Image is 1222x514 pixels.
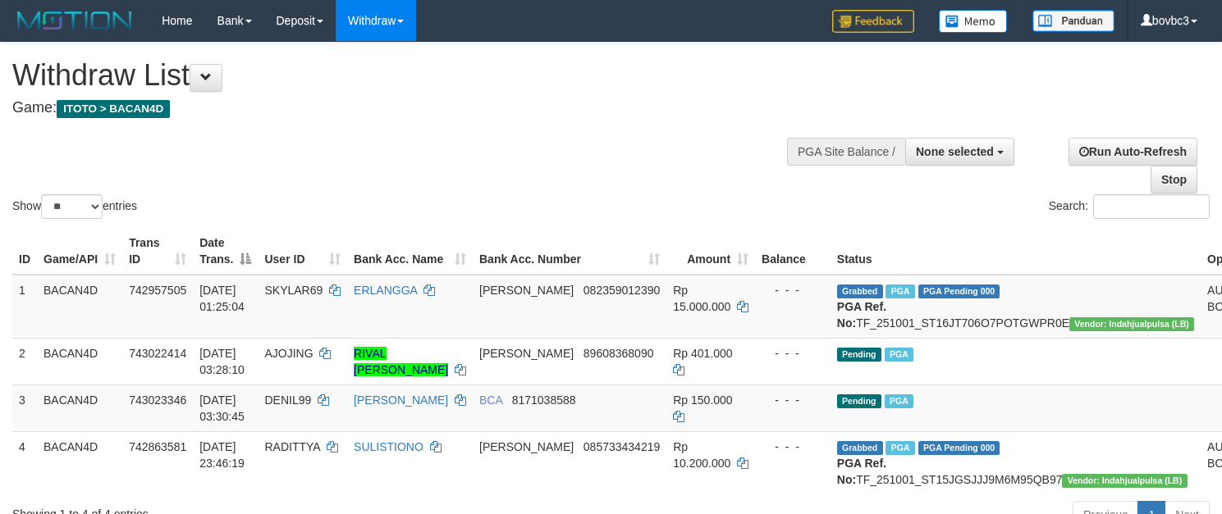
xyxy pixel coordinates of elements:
[12,338,37,384] td: 2
[762,282,824,298] div: - - -
[762,439,824,455] div: - - -
[831,275,1201,339] td: TF_251001_ST16JT706O7POTGWPR0E
[831,431,1201,494] td: TF_251001_ST15JGSJJJ9M6M95QB97
[885,348,913,362] span: Marked by bovbc4
[193,228,258,275] th: Date Trans.: activate to sort column descending
[12,384,37,431] td: 3
[673,284,730,313] span: Rp 15.000.000
[918,441,1000,455] span: PGA Pending
[354,284,417,297] a: ERLANGGA
[37,384,122,431] td: BACAN4D
[1093,194,1210,219] input: Search:
[37,228,122,275] th: Game/API: activate to sort column ascending
[1062,474,1187,488] span: Vendor URL: https://dashboard.q2checkout.com/secure
[41,194,103,219] select: Showentries
[905,138,1014,166] button: None selected
[37,431,122,494] td: BACAN4D
[473,228,666,275] th: Bank Acc. Number: activate to sort column ascending
[129,347,186,360] span: 743022414
[199,440,245,470] span: [DATE] 23:46:19
[1069,138,1197,166] a: Run Auto-Refresh
[479,347,574,360] span: [PERSON_NAME]
[673,440,730,470] span: Rp 10.200.000
[347,228,473,275] th: Bank Acc. Name: activate to sort column ascending
[12,431,37,494] td: 4
[673,393,732,407] span: Rp 150.000
[886,441,914,455] span: Marked by bovbc4
[12,59,799,92] h1: Withdraw List
[584,284,660,297] span: Copy 082359012390 to clipboard
[199,347,245,376] span: [DATE] 03:28:10
[12,8,137,33] img: MOTION_logo.png
[837,284,883,298] span: Grabbed
[122,228,193,275] th: Trans ID: activate to sort column ascending
[885,394,913,408] span: Marked by bovbc4
[886,284,914,298] span: Marked by bovbc4
[57,100,170,118] span: ITOTO > BACAN4D
[479,440,574,453] span: [PERSON_NAME]
[199,393,245,423] span: [DATE] 03:30:45
[264,284,323,297] span: SKYLAR69
[479,284,574,297] span: [PERSON_NAME]
[1069,317,1194,331] span: Vendor URL: https://dashboard.q2checkout.com/secure
[258,228,347,275] th: User ID: activate to sort column ascending
[1049,194,1210,219] label: Search:
[1151,166,1197,193] a: Stop
[129,284,186,297] span: 742957505
[37,275,122,339] td: BACAN4D
[831,228,1201,275] th: Status
[755,228,831,275] th: Balance
[762,392,824,408] div: - - -
[837,300,886,330] b: PGA Ref. No:
[584,440,660,453] span: Copy 085733434219 to clipboard
[12,194,137,219] label: Show entries
[837,441,883,455] span: Grabbed
[666,228,755,275] th: Amount: activate to sort column ascending
[512,393,576,407] span: Copy 8171038588 to clipboard
[12,275,37,339] td: 1
[479,393,502,407] span: BCA
[264,347,313,360] span: AJOJING
[129,393,186,407] span: 743023346
[354,393,448,407] a: [PERSON_NAME]
[12,100,799,116] h4: Game:
[832,10,914,33] img: Feedback.jpg
[673,347,732,360] span: Rp 401.000
[12,228,37,275] th: ID
[354,440,423,453] a: SULISTIONO
[787,138,905,166] div: PGA Site Balance /
[916,145,994,158] span: None selected
[354,347,448,376] a: RIVAL [PERSON_NAME]
[264,440,319,453] span: RADITTYA
[837,394,881,408] span: Pending
[918,284,1000,298] span: PGA Pending
[939,10,1008,33] img: Button%20Memo.svg
[584,347,654,360] span: Copy 89608368090 to clipboard
[264,393,311,407] span: DENIL99
[129,440,186,453] span: 742863581
[762,345,824,362] div: - - -
[37,338,122,384] td: BACAN4D
[199,284,245,313] span: [DATE] 01:25:04
[1032,10,1114,32] img: panduan.png
[837,457,886,486] b: PGA Ref. No:
[837,348,881,362] span: Pending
